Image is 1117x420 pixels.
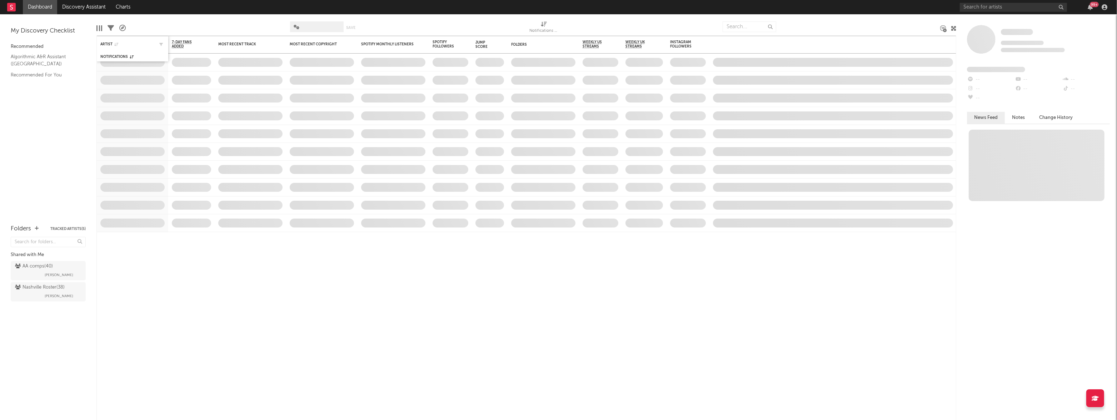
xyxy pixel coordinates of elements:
[1032,112,1080,124] button: Change History
[1014,75,1062,84] div: --
[11,261,86,280] a: AA comps(40)[PERSON_NAME]
[45,271,73,279] span: [PERSON_NAME]
[290,42,343,46] div: Most Recent Copyright
[1001,29,1033,36] a: Some Artist
[11,251,86,259] div: Shared with Me
[475,40,493,49] div: Jump Score
[100,55,154,59] div: Notifications
[1062,84,1110,94] div: --
[1001,29,1033,35] span: Some Artist
[346,26,355,30] button: Save
[11,282,86,301] a: Nashville Roster(38)[PERSON_NAME]
[530,18,558,39] div: Notifications (Artist)
[11,237,86,247] input: Search for folders...
[11,42,86,51] div: Recommended
[433,40,458,49] div: Spotify Followers
[158,41,165,48] button: Filter by Artist
[530,27,558,35] div: Notifications (Artist)
[361,42,415,46] div: Spotify Monthly Listeners
[967,112,1005,124] button: News Feed
[11,225,31,233] div: Folders
[967,94,1014,103] div: --
[967,75,1014,84] div: --
[670,40,695,49] div: Instagram Followers
[1014,84,1062,94] div: --
[1001,41,1044,45] span: Tracking Since: [DATE]
[1090,2,1099,7] div: 99 +
[15,262,53,271] div: AA comps ( 40 )
[1005,112,1032,124] button: Notes
[511,42,565,47] div: Folders
[11,27,86,35] div: My Discovery Checklist
[45,292,73,300] span: [PERSON_NAME]
[15,283,65,292] div: Nashville Roster ( 38 )
[583,40,608,49] span: Weekly US Streams
[119,18,126,39] div: A&R Pipeline
[625,40,652,49] span: Weekly UK Streams
[11,71,79,79] a: Recommended For You
[1088,4,1093,10] button: 99+
[50,227,86,231] button: Tracked Artists(5)
[108,18,114,39] div: Filters
[1001,48,1065,52] span: 0 fans last week
[96,18,102,39] div: Edit Columns
[1062,75,1110,84] div: --
[172,40,200,49] span: 7-Day Fans Added
[100,42,154,46] div: Artist
[11,53,79,67] a: Algorithmic A&R Assistant ([GEOGRAPHIC_DATA])
[960,3,1067,12] input: Search for artists
[218,42,272,46] div: Most Recent Track
[967,67,1025,72] span: Fans Added by Platform
[723,21,776,32] input: Search...
[967,84,1014,94] div: --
